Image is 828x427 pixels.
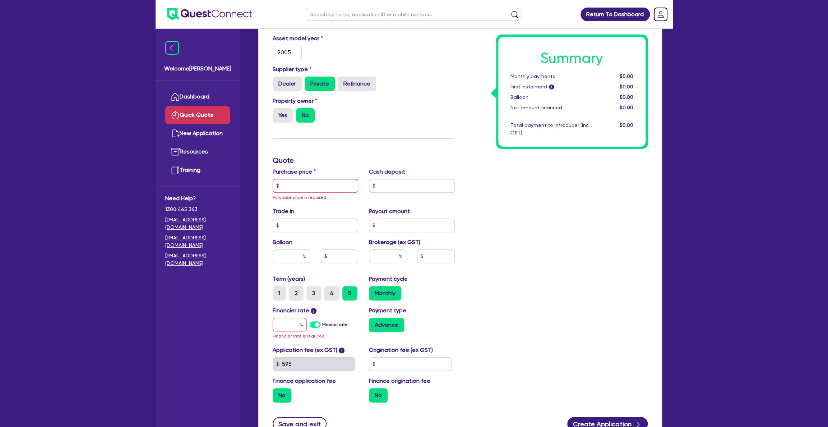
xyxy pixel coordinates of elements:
label: Purchase price [273,167,316,176]
img: training [171,166,180,174]
a: New Application [165,124,230,143]
label: Yes [273,108,293,123]
label: 3 [306,286,321,300]
label: Property owner [273,97,317,105]
img: new-application [171,129,180,138]
span: 1300 465 363 [165,206,230,213]
label: Asset model year [267,34,364,43]
span: Welcome [PERSON_NAME] [164,64,231,73]
a: [EMAIL_ADDRESS][DOMAIN_NAME] [165,252,230,267]
a: Dashboard [165,88,230,106]
a: Training [165,161,230,179]
label: 5 [342,286,357,300]
label: Advance [369,318,404,332]
label: Application fee (ex GST) [273,346,337,354]
label: 2 [289,286,304,300]
span: $0.00 [619,122,633,128]
div: Net amount financed [505,104,594,111]
label: Term (years) [273,275,305,283]
label: Finance origination fee [369,377,430,385]
img: icon-menu-close [165,41,179,55]
h1: Summary [510,50,633,67]
span: Purchase price is required [273,195,326,200]
label: Supplier type [273,65,311,74]
img: resources [171,147,180,156]
div: Balloon [505,93,594,101]
span: i [339,348,344,353]
img: quick-quote [171,111,180,119]
label: Monthly [369,286,401,300]
span: $0.00 [619,105,633,110]
span: $0.00 [619,73,633,79]
a: [EMAIL_ADDRESS][DOMAIN_NAME] [165,234,230,249]
label: Balloon [273,238,292,247]
span: Need Help? [165,194,230,203]
span: Financier rate is required [273,334,325,339]
label: Manual rate [322,321,348,328]
a: Return To Dashboard [580,8,650,21]
div: Monthly payments [505,73,594,80]
label: Private [305,77,335,91]
label: No [273,388,291,403]
div: First instalment [505,83,594,91]
label: Brokerage (ex GST) [369,238,420,247]
a: Quick Quote [165,106,230,124]
label: Financier rate [273,306,317,315]
h3: Quote [273,156,455,165]
label: Refinance [338,77,376,91]
label: No [369,388,388,403]
label: No [296,108,315,123]
a: Resources [165,143,230,161]
label: Payment cycle [369,275,408,283]
div: Total payment to introducer (inc GST) [505,121,594,137]
label: Origination fee (ex GST) [369,346,433,354]
a: [EMAIL_ADDRESS][DOMAIN_NAME] [165,216,230,231]
img: quest-connect-logo-blue [167,8,252,20]
span: i [549,85,554,90]
label: Cash deposit [369,167,405,176]
label: Payment type [369,306,406,315]
label: 4 [324,286,339,300]
label: Dealer [273,77,302,91]
span: $0.00 [619,84,633,89]
span: $0.00 [619,94,633,100]
span: i [311,308,316,314]
label: Finance application fee [273,377,336,385]
a: Dropdown toggle [651,5,670,24]
label: Payout amount [369,207,410,216]
label: Trade in [273,207,294,216]
label: 1 [273,286,286,300]
input: Search by name, application ID or mobile number... [306,8,521,20]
